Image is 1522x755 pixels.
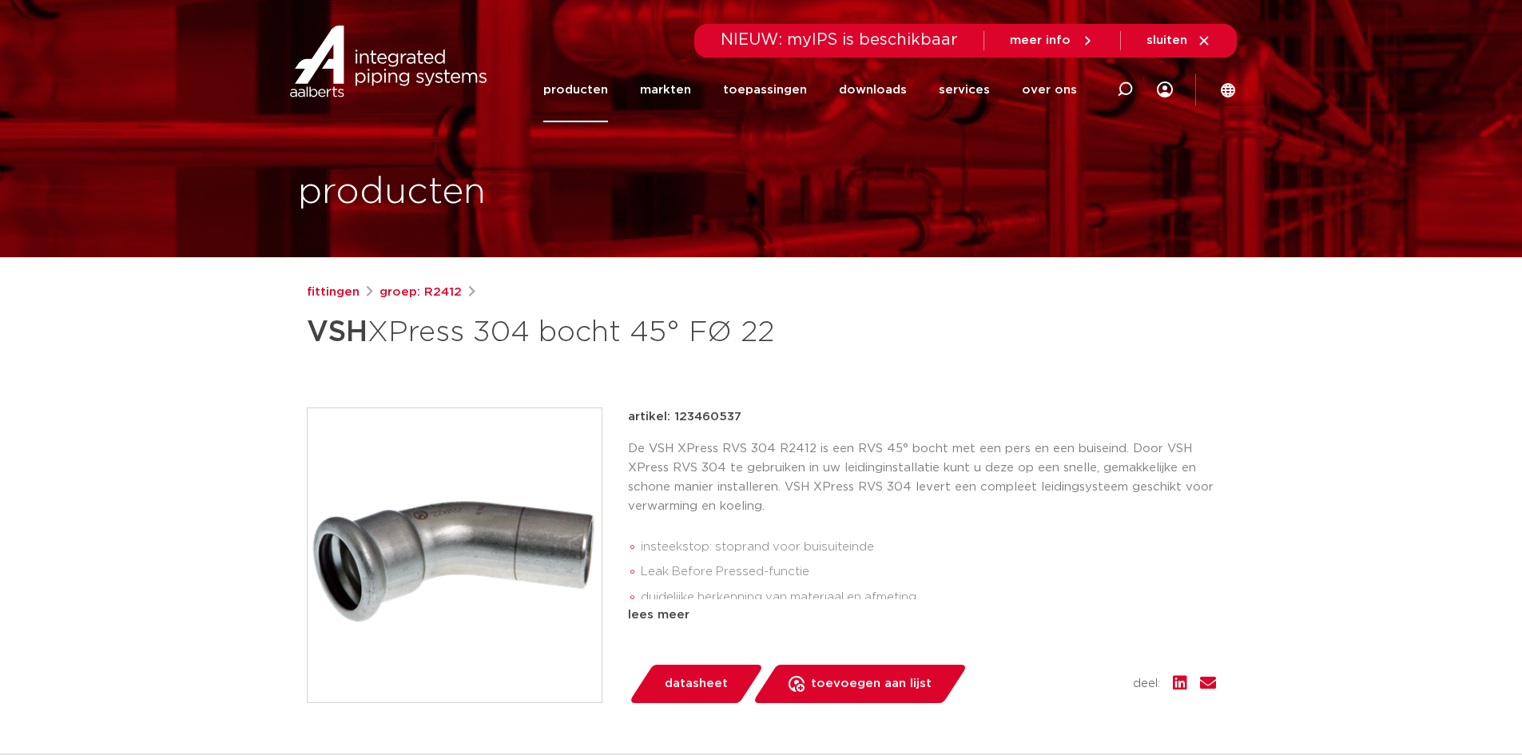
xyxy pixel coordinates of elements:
a: toepassingen [723,58,807,122]
div: my IPS [1157,58,1173,122]
a: groep: R2412 [380,283,462,302]
nav: Menu [543,58,1077,122]
p: De VSH XPress RVS 304 R2412 is een RVS 45° bocht met een pers en een buiseind. Door VSH XPress RV... [628,439,1216,516]
a: markten [640,58,691,122]
a: over ons [1022,58,1077,122]
a: producten [543,58,608,122]
div: lees meer [628,606,1216,625]
a: services [939,58,990,122]
span: NIEUW: myIPS is beschikbaar [721,32,958,48]
h1: XPress 304 bocht 45° FØ 22 [307,308,907,356]
img: Product Image for VSH XPress 304 bocht 45° FØ 22 [308,408,602,702]
a: meer info [1010,34,1095,48]
span: deel: [1133,674,1160,693]
h1: producten [298,167,486,218]
li: duidelijke herkenning van materiaal en afmeting [641,585,1216,610]
li: Leak Before Pressed-functie [641,559,1216,585]
li: insteekstop: stoprand voor buisuiteinde [641,534,1216,560]
span: meer info [1010,34,1071,46]
a: sluiten [1146,34,1211,48]
span: toevoegen aan lijst [811,671,932,697]
span: datasheet [665,671,728,697]
a: datasheet [628,665,764,703]
strong: VSH [307,318,368,347]
a: fittingen [307,283,360,302]
a: downloads [839,58,907,122]
span: sluiten [1146,34,1187,46]
p: artikel: 123460537 [628,407,741,427]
